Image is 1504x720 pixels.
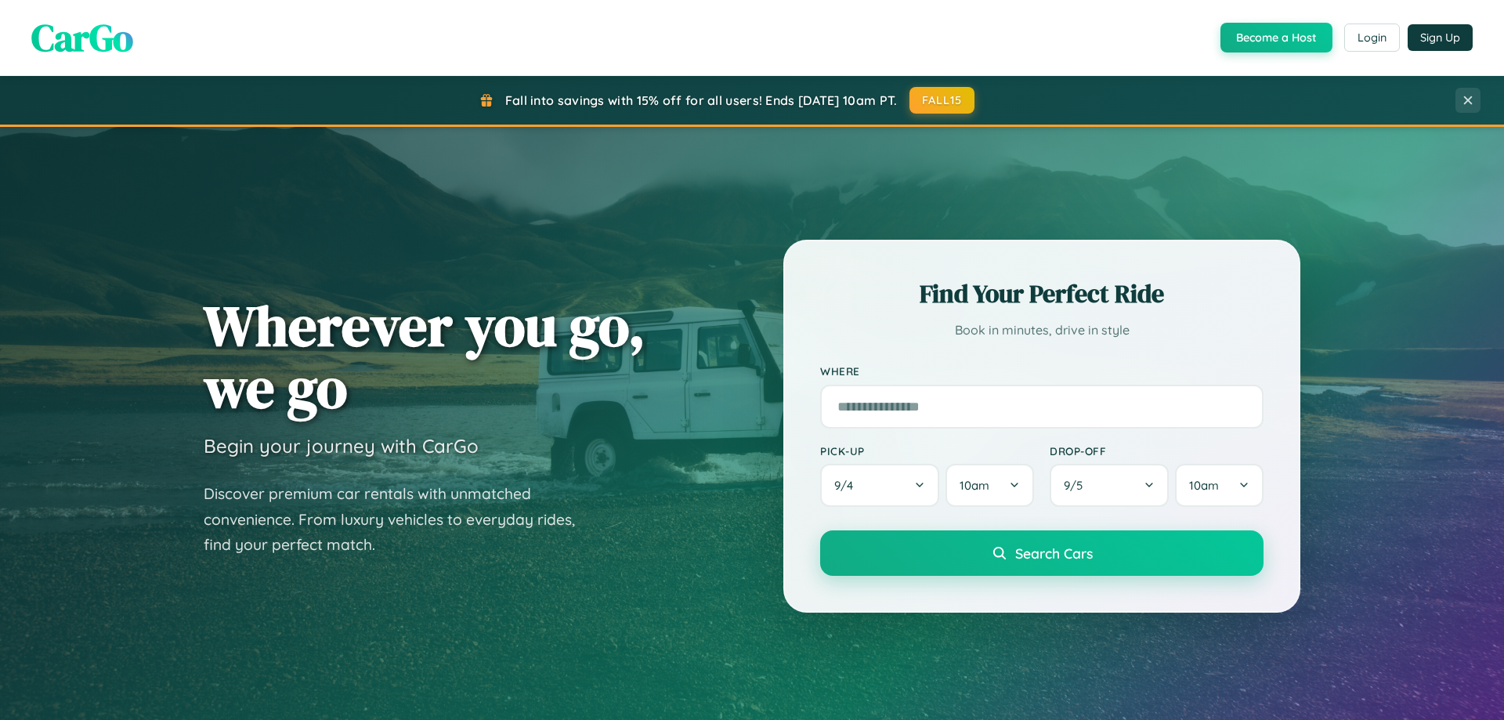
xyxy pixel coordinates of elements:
[505,92,898,108] span: Fall into savings with 15% off for all users! Ends [DATE] 10am PT.
[820,277,1264,311] h2: Find Your Perfect Ride
[820,530,1264,576] button: Search Cars
[1064,478,1090,493] span: 9 / 5
[1050,464,1169,507] button: 9/5
[1189,478,1219,493] span: 10am
[1220,23,1332,52] button: Become a Host
[820,464,939,507] button: 9/4
[1050,444,1264,458] label: Drop-off
[960,478,989,493] span: 10am
[31,12,133,63] span: CarGo
[820,444,1034,458] label: Pick-up
[820,319,1264,342] p: Book in minutes, drive in style
[1015,545,1093,562] span: Search Cars
[204,295,645,418] h1: Wherever you go, we go
[945,464,1034,507] button: 10am
[204,481,595,558] p: Discover premium car rentals with unmatched convenience. From luxury vehicles to everyday rides, ...
[204,434,479,458] h3: Begin your journey with CarGo
[834,478,861,493] span: 9 / 4
[820,365,1264,378] label: Where
[1344,24,1400,52] button: Login
[1408,24,1473,51] button: Sign Up
[1175,464,1264,507] button: 10am
[909,87,975,114] button: FALL15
